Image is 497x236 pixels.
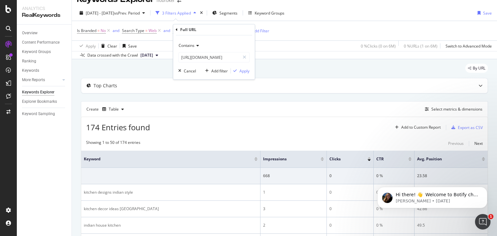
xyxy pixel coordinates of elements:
a: Overview [22,30,67,37]
div: Apply [239,68,249,74]
a: Ranking [22,58,67,65]
div: 0 [329,173,371,179]
div: 0 % URLs ( 1 on 6M ) [404,43,437,49]
button: Add filter [203,68,228,74]
span: 2025 Jul. 7th [140,52,153,58]
div: 668 [263,173,324,179]
div: Overview [22,30,38,37]
button: [DATE] [138,51,161,59]
button: Previous [448,140,464,147]
div: Data crossed with the Crawl [87,52,138,58]
button: Apply [77,41,96,51]
div: Showing 1 to 50 of 174 entries [86,140,140,147]
a: Content Performance [22,39,67,46]
button: Segments [210,8,240,18]
iframe: Intercom notifications message [368,173,497,219]
div: Previous [448,141,464,146]
div: 3 [263,206,324,212]
button: Apply [231,68,249,74]
div: 1 [263,189,324,195]
button: Table [100,104,127,114]
div: Select metrics & dimensions [431,106,482,112]
span: Segments [219,10,237,16]
p: Message from Laura, sent 3w ago [28,25,112,31]
button: Cancel [176,68,196,74]
span: Web [149,26,157,35]
span: CTR [376,156,399,162]
div: Switch to Advanced Mode [446,43,492,49]
span: [DATE] - [DATE] [86,10,114,16]
span: 1 [488,214,493,219]
span: Impressions [263,156,311,162]
button: and [113,27,119,34]
iframe: Intercom live chat [475,214,491,230]
div: Content Performance [22,39,60,46]
div: 0 [329,222,371,228]
div: kitchen designs indian style [84,189,258,195]
div: legacy label [465,64,488,73]
div: 3 Filters Applied [162,10,191,16]
div: More Reports [22,77,45,83]
div: Add Filter [252,28,269,34]
button: Select metrics & dimensions [422,105,482,113]
div: 2 [263,222,324,228]
div: Keyword Groups [255,10,284,16]
button: Clear [99,41,117,51]
div: Explorer Bookmarks [22,98,57,105]
div: 0 % [376,173,412,179]
div: 0 [329,206,371,212]
span: vs Prev. Period [114,10,140,16]
button: 3 Filters Applied [153,8,199,18]
a: Keyword Groups [22,48,67,55]
div: 0 [329,189,371,195]
span: 174 Entries found [86,122,150,133]
span: = [97,28,100,33]
span: Clicks [329,156,358,162]
button: [DATE] - [DATE]vsPrev. Period [77,8,148,18]
div: Save [128,43,137,49]
div: Export as CSV [458,125,483,130]
span: Is Branded [77,28,96,33]
div: Cancel [184,68,196,74]
button: Add to Custom Report [392,122,441,133]
span: Avg. Position [417,156,472,162]
div: Table [109,107,119,111]
div: and [163,28,170,33]
div: Keywords Explorer [22,89,54,96]
div: Add to Custom Report [401,125,441,129]
div: Clear [107,43,117,49]
div: Keyword Sampling [22,111,55,117]
div: kitchen decor ideas [GEOGRAPHIC_DATA] [84,206,258,212]
div: 0 % Clicks ( 0 on 6M ) [361,43,396,49]
div: Create [86,104,127,114]
button: Add Filter [243,27,269,35]
button: Save [120,41,137,51]
div: Ranking [22,58,36,65]
button: Keyword Groups [246,8,287,18]
a: Explorer Bookmarks [22,98,67,105]
div: Save [483,10,492,16]
span: Hi there! 👋 Welcome to Botify chat support! Have a question? Reply to this message and our team w... [28,19,110,50]
div: Analytics [22,5,66,12]
div: Full URL [180,27,196,32]
button: and [163,27,170,34]
div: Apply [86,43,96,49]
div: 23.58 [417,173,485,179]
div: RealKeywords [22,12,66,19]
div: 0 % [376,222,412,228]
div: 49.5 [417,222,485,228]
span: By URL [473,66,485,70]
span: Contains [179,43,194,48]
span: Search Type [122,28,144,33]
a: Keywords Explorer [22,89,67,96]
span: Keyword [84,156,245,162]
a: More Reports [22,77,61,83]
button: Save [475,8,492,18]
div: Add filter [211,68,228,74]
a: Keyword Sampling [22,111,67,117]
div: and [113,28,119,33]
button: Switch to Advanced Mode [443,41,492,51]
div: Keyword Groups [22,48,51,55]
